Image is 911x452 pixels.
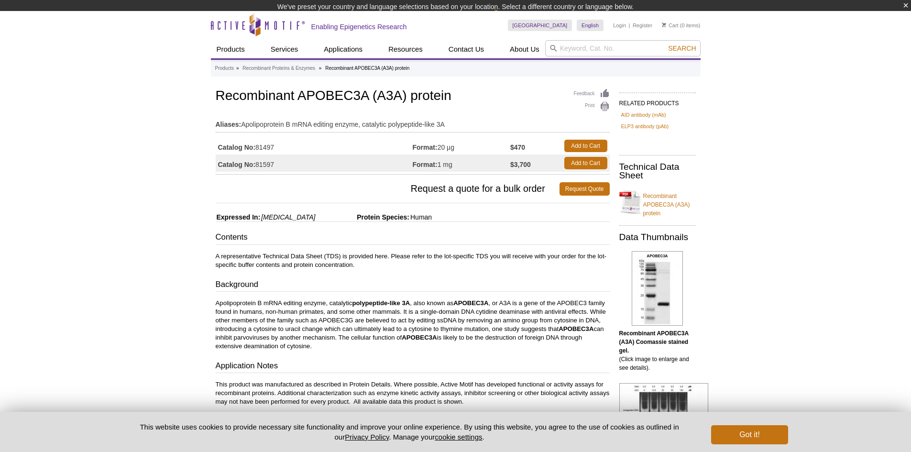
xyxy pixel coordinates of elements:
[211,40,251,58] a: Products
[504,40,545,58] a: About Us
[435,433,482,441] button: cookie settings
[632,251,683,326] img: Recombinant APOBEC3A (A3A) Coomassie gel
[216,137,413,154] td: 81497
[216,299,610,351] p: Apolipoprotein B mRNA editing enzyme, catalytic , also known as , or A3A is a gene of the APOBEC3...
[216,213,261,221] span: Expressed In:
[402,334,437,341] strong: APOBEC3A
[216,252,610,269] p: A representative Technical Data Sheet (TDS) is provided here. Please refer to the lot-specific TD...
[619,330,689,354] b: Recombinant APOBEC3A (A3A) Coomassie stained gel.
[413,154,511,172] td: 1 mg
[613,22,626,29] a: Login
[545,40,701,56] input: Keyword, Cat. No.
[494,7,519,30] img: Change Here
[319,66,322,71] li: »
[619,383,708,438] img: Recombinant APOBEC3A (A3A) activity assay
[560,182,610,196] a: Request Quote
[216,279,610,292] h3: Background
[621,110,666,119] a: AID antibody (mAb)
[216,120,241,129] strong: Aliases:
[662,20,701,31] li: (0 items)
[236,66,239,71] li: »
[242,64,315,73] a: Recombinant Proteins & Enzymes
[325,66,409,71] li: Recombinant APOBEC3A (A3A) protein
[633,22,652,29] a: Register
[668,44,696,52] span: Search
[559,325,593,332] strong: APOBEC3A
[510,160,531,169] strong: $3,700
[318,40,368,58] a: Applications
[574,101,610,112] a: Print
[317,213,409,221] span: Protein Species:
[564,140,607,152] a: Add to Cart
[216,182,560,196] span: Request a quote for a bulk order
[619,186,696,218] a: Recombinant APOBEC3A (A3A) protein
[123,422,696,442] p: This website uses cookies to provide necessary site functionality and improve your online experie...
[383,40,428,58] a: Resources
[508,20,572,31] a: [GEOGRAPHIC_DATA]
[218,160,256,169] strong: Catalog No:
[510,143,525,152] strong: $470
[564,157,607,169] a: Add to Cart
[218,143,256,152] strong: Catalog No:
[662,22,666,27] img: Your Cart
[574,88,610,99] a: Feedback
[413,143,438,152] strong: Format:
[619,329,696,372] p: (Click image to enlarge and see details).
[443,40,490,58] a: Contact Us
[216,360,610,374] h3: Application Notes
[216,88,610,105] h1: Recombinant APOBEC3A (A3A) protein
[629,20,630,31] li: |
[577,20,604,31] a: English
[409,213,432,221] span: Human
[265,40,304,58] a: Services
[216,154,413,172] td: 81597
[621,122,669,131] a: ELP3 antibody (pAb)
[216,114,610,130] td: Apolipoprotein B mRNA editing enzyme, catalytic polypeptide-like 3A
[711,425,788,444] button: Got it!
[662,22,679,29] a: Cart
[345,433,389,441] a: Privacy Policy
[619,92,696,110] h2: RELATED PRODUCTS
[413,137,511,154] td: 20 µg
[453,299,488,307] strong: APOBEC3A
[261,213,315,221] i: [MEDICAL_DATA]
[619,163,696,180] h2: Technical Data Sheet
[216,380,610,406] p: This product was manufactured as described in Protein Details. Where possible, Active Motif has d...
[619,233,696,242] h2: Data Thumbnails
[413,160,438,169] strong: Format:
[311,22,407,31] h2: Enabling Epigenetics Research
[665,44,699,53] button: Search
[216,232,610,245] h3: Contents
[215,64,234,73] a: Products
[352,299,410,307] strong: polypeptide-like 3A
